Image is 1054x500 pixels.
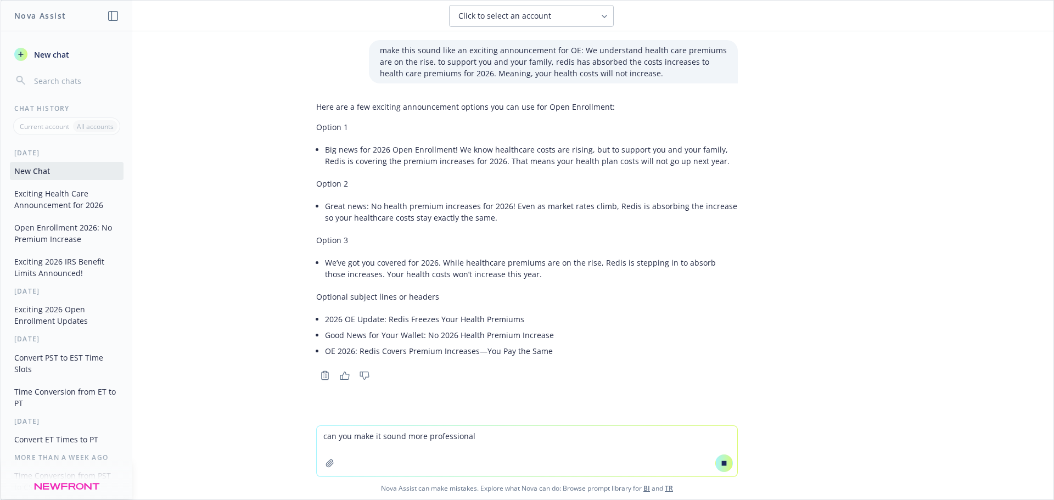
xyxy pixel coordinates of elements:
p: make this sound like an exciting announcement for OE: We understand health care premiums are on t... [380,44,727,79]
div: Chat History [1,104,132,113]
button: Exciting 2026 Open Enrollment Updates [10,300,124,330]
h1: Nova Assist [14,10,66,21]
button: Convert PST to EST Time Slots [10,349,124,378]
button: Click to select an account [449,5,614,27]
li: Good News for Your Wallet: No 2026 Health Premium Increase [325,327,738,343]
p: Here are a few exciting announcement options you can use for Open Enrollment: [316,101,738,113]
li: We’ve got you covered for 2026. While healthcare premiums are on the rise, Redis is stepping in t... [325,255,738,282]
span: Click to select an account [458,10,551,21]
button: Exciting Health Care Announcement for 2026 [10,184,124,214]
button: Time Conversion from PST to CST and EST [10,467,124,496]
p: Optional subject lines or headers [316,291,738,302]
button: New Chat [10,162,124,180]
a: TR [665,484,673,493]
p: Option 1 [316,121,738,133]
div: More than a week ago [1,453,132,462]
button: New chat [10,44,124,64]
button: Convert ET Times to PT [10,430,124,448]
p: Option 2 [316,178,738,189]
a: BI [643,484,650,493]
p: Current account [20,122,69,131]
input: Search chats [32,73,119,88]
button: Time Conversion from ET to PT [10,383,124,412]
svg: Copy to clipboard [320,370,330,380]
button: Exciting 2026 IRS Benefit Limits Announced! [10,252,124,282]
div: [DATE] [1,286,132,296]
li: Great news: No health premium increases for 2026! Even as market rates climb, Redis is absorbing ... [325,198,738,226]
li: Big news for 2026 Open Enrollment! We know healthcare costs are rising, but to support you and yo... [325,142,738,169]
button: Open Enrollment 2026: No Premium Increase [10,218,124,248]
p: Option 3 [316,234,738,246]
li: 2026 OE Update: Redis Freezes Your Health Premiums [325,311,738,327]
button: Thumbs down [356,368,373,383]
div: [DATE] [1,417,132,426]
p: All accounts [77,122,114,131]
li: OE 2026: Redis Covers Premium Increases—You Pay the Same [325,343,738,359]
div: [DATE] [1,148,132,158]
div: [DATE] [1,334,132,344]
span: New chat [32,49,69,60]
span: Nova Assist can make mistakes. Explore what Nova can do: Browse prompt library for and [5,477,1049,499]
